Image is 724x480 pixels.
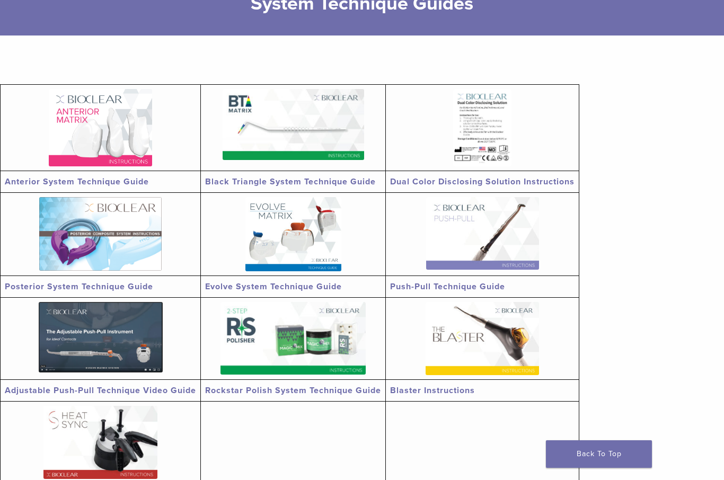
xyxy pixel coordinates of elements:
a: Blaster Instructions [390,385,475,396]
a: Dual Color Disclosing Solution Instructions [390,176,575,187]
a: Push-Pull Technique Guide [390,281,505,292]
a: Posterior System Technique Guide [5,281,153,292]
a: Adjustable Push-Pull Technique Video Guide [5,385,196,396]
a: Rockstar Polish System Technique Guide [205,385,381,396]
a: Anterior System Technique Guide [5,176,149,187]
a: Black Triangle System Technique Guide [205,176,376,187]
a: Back To Top [546,440,652,468]
a: Evolve System Technique Guide [205,281,342,292]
